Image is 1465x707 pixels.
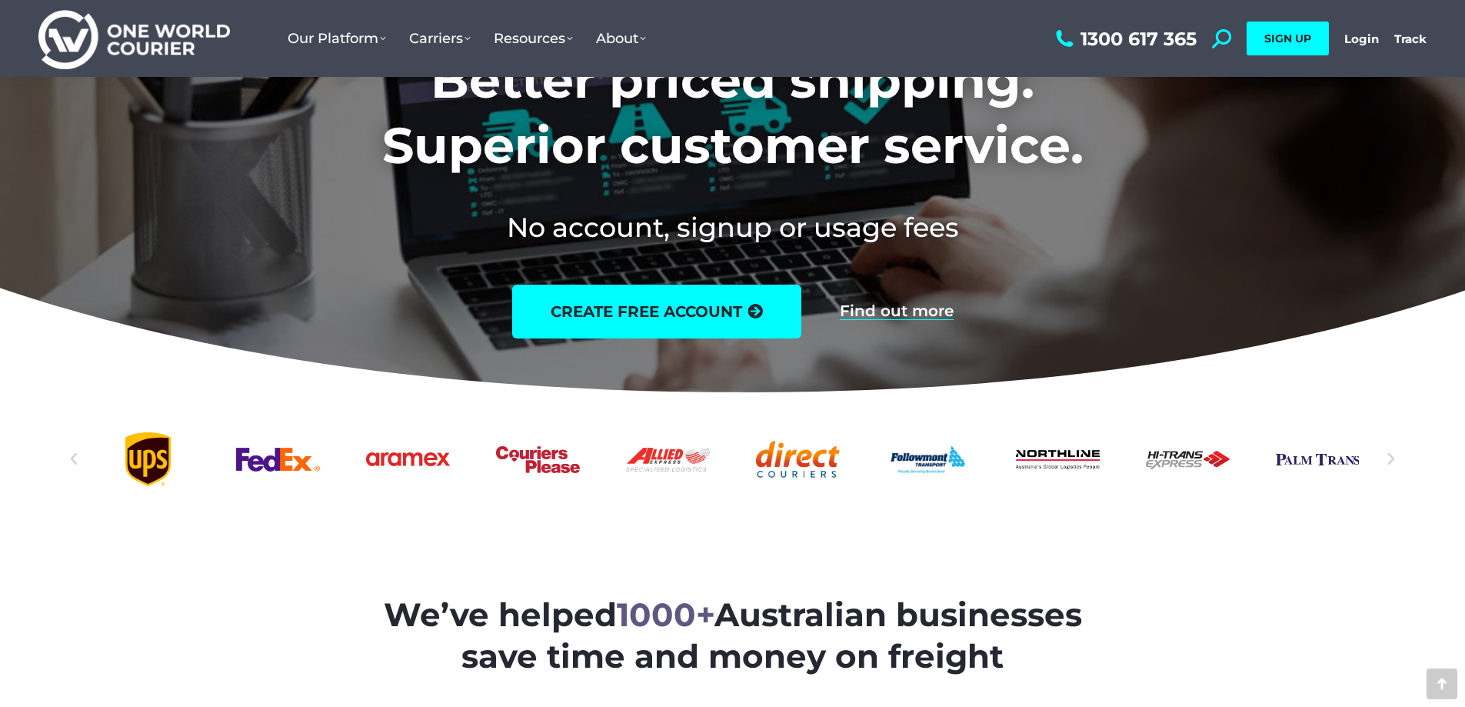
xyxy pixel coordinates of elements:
[409,30,471,47] span: Carriers
[25,25,37,37] img: logo_orange.svg
[1146,432,1230,486] div: 12 / 25
[496,432,580,486] div: 7 / 25
[756,432,840,486] a: Direct Couriers logo
[1052,29,1197,48] a: 1300 617 365
[1264,32,1311,45] span: SIGN UP
[496,432,580,486] a: Couriers Please logo
[366,432,450,486] a: Aramex_logo
[40,40,169,52] div: Domain: [DOMAIN_NAME]
[1276,432,1360,486] div: 13 / 25
[596,30,646,47] span: About
[756,432,840,486] div: 9 / 25
[1344,32,1379,46] a: Login
[886,432,970,486] div: 10 / 25
[1247,22,1329,55] a: SIGN UP
[43,25,75,37] div: v 4.0.25
[494,30,573,47] span: Resources
[236,432,320,486] div: 5 / 25
[512,285,801,338] a: create free account
[626,432,710,486] a: Allied Express logo
[276,15,398,62] a: Our Platform
[350,594,1116,678] h2: We’ve helped Australian businesses save time and money on freight
[172,91,254,101] div: Keywords by Traffic
[1016,432,1100,486] a: Northline logo
[1146,432,1230,486] a: Hi-Trans_logo
[288,30,386,47] span: Our Platform
[584,15,658,62] a: About
[62,91,138,101] div: Domain Overview
[155,89,168,102] img: tab_keywords_by_traffic_grey.svg
[366,432,450,486] div: 6 / 25
[106,432,190,486] a: UPS logo
[38,8,230,70] img: One World Courier
[626,432,710,486] div: 8 / 25
[45,89,57,102] img: tab_domain_overview_orange.svg
[252,208,1213,246] h2: No account, signup or usage fees
[106,432,1360,486] div: Slides
[886,432,970,486] a: Followmont transoirt web logo
[1016,432,1100,486] div: 11 / 25
[482,15,584,62] a: Resources
[236,432,320,486] a: FedEx logo
[25,40,37,52] img: website_grey.svg
[840,303,954,320] a: Find out more
[617,595,714,635] span: 1000+
[398,15,482,62] a: Carriers
[1276,432,1360,486] a: Palm-Trans-logo_x2-1
[106,432,190,486] div: 4 / 25
[1394,32,1427,46] a: Track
